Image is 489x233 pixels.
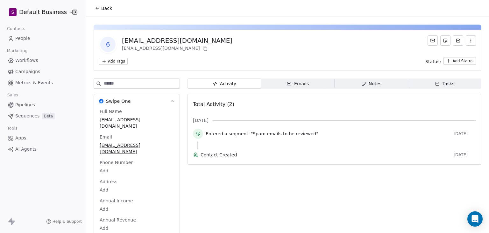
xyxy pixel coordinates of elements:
span: [DATE] [193,117,209,124]
div: Notes [361,80,381,87]
span: Swipe One [106,98,131,104]
a: SequencesBeta [5,111,81,121]
span: S [11,9,14,15]
a: AI Agents [5,144,81,154]
button: Add Status [443,57,476,65]
span: [DATE] [454,152,476,157]
span: Default Business [19,8,67,16]
a: Metrics & Events [5,78,81,88]
span: Campaigns [15,68,40,75]
span: Entered a segment [206,131,248,137]
span: Back [101,5,112,11]
span: [DATE] [454,131,476,136]
div: Open Intercom Messenger [467,211,483,227]
span: Address [98,178,119,185]
span: Sales [4,90,21,100]
a: Apps [5,133,81,143]
span: Annual Income [98,198,134,204]
button: Swipe OneSwipe One [94,94,180,108]
span: 6 [100,37,116,52]
span: AI Agents [15,146,37,153]
span: Add [100,168,174,174]
div: Emails [287,80,309,87]
span: Beta [42,113,55,119]
span: Workflows [15,57,38,64]
span: "Spam emails to be reviewed" [251,131,318,137]
span: Email [98,134,113,140]
button: Back [91,3,116,14]
img: Swipe One [99,99,103,103]
a: Campaigns [5,66,81,77]
span: Sequences [15,113,39,119]
span: [EMAIL_ADDRESS][DOMAIN_NAME] [100,117,174,129]
span: Tools [4,124,20,133]
span: Contacts [4,24,28,34]
a: Workflows [5,55,81,66]
span: Help & Support [53,219,82,224]
div: [EMAIL_ADDRESS][DOMAIN_NAME] [122,45,232,53]
span: Metrics & Events [15,79,53,86]
span: [EMAIL_ADDRESS][DOMAIN_NAME] [100,142,174,155]
span: Pipelines [15,101,35,108]
button: SDefault Business [8,7,68,18]
span: Status: [425,58,441,65]
span: Full Name [98,108,123,115]
div: Tasks [435,80,455,87]
span: People [15,35,30,42]
span: Apps [15,135,26,141]
span: Add [100,206,174,212]
div: [EMAIL_ADDRESS][DOMAIN_NAME] [122,36,232,45]
span: Total Activity (2) [193,101,234,107]
a: Pipelines [5,100,81,110]
a: People [5,33,81,44]
a: Help & Support [46,219,82,224]
span: Marketing [4,46,30,56]
span: Phone Number [98,159,134,166]
span: Contact Created [201,152,451,158]
button: Add Tags [99,58,128,65]
span: Annual Revenue [98,217,137,223]
span: Add [100,225,174,231]
span: Add [100,187,174,193]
